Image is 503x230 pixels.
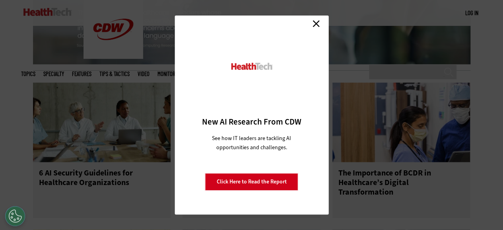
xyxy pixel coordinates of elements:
[310,18,322,29] a: Close
[5,206,25,226] button: Open Preferences
[230,62,273,70] img: HealthTech_0.png
[188,116,315,127] h3: New AI Research From CDW
[205,173,298,191] a: Click Here to Read the Report
[202,134,301,152] p: See how IT leaders are tackling AI opportunities and challenges.
[5,206,25,226] div: Cookies Settings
